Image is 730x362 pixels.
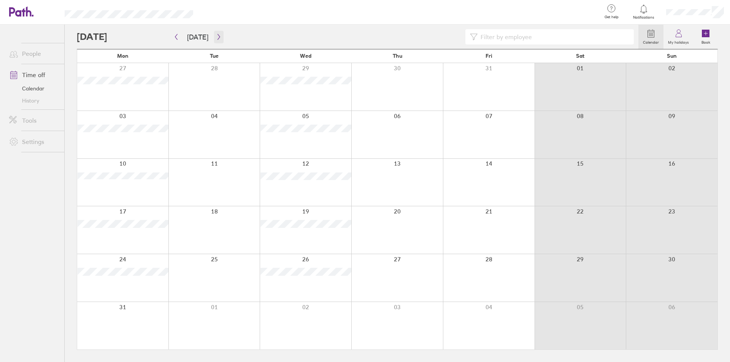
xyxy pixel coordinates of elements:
[663,25,693,49] a: My holidays
[638,25,663,49] a: Calendar
[576,53,584,59] span: Sat
[667,53,677,59] span: Sun
[632,4,656,20] a: Notifications
[3,82,64,95] a: Calendar
[697,38,715,45] label: Book
[663,38,693,45] label: My holidays
[638,38,663,45] label: Calendar
[300,53,311,59] span: Wed
[3,95,64,107] a: History
[3,67,64,82] a: Time off
[599,15,624,19] span: Get help
[3,46,64,61] a: People
[3,113,64,128] a: Tools
[486,53,492,59] span: Fri
[3,134,64,149] a: Settings
[393,53,402,59] span: Thu
[181,31,214,43] button: [DATE]
[632,15,656,20] span: Notifications
[117,53,129,59] span: Mon
[478,30,629,44] input: Filter by employee
[693,25,718,49] a: Book
[210,53,219,59] span: Tue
